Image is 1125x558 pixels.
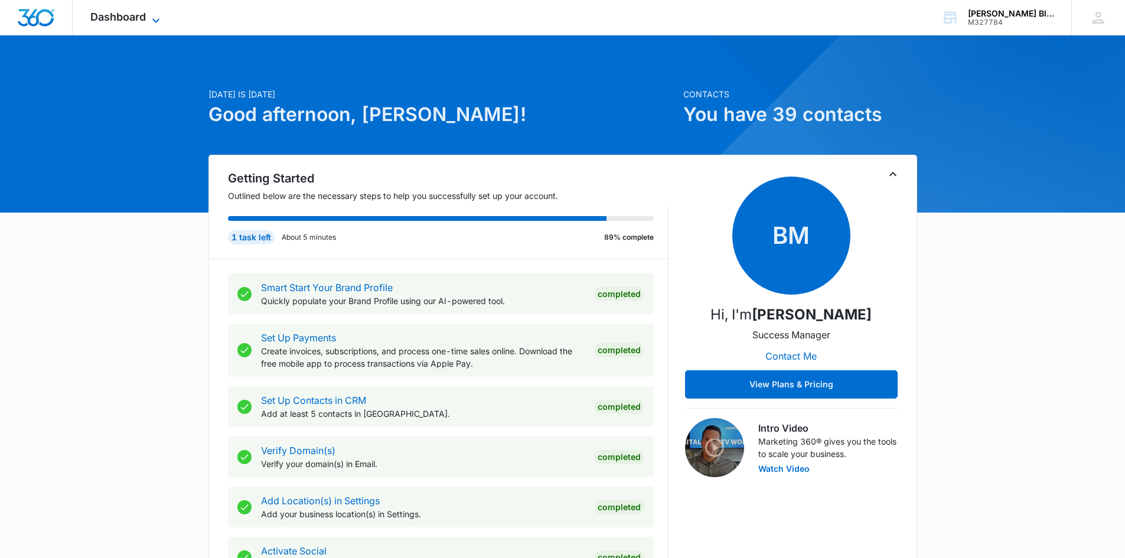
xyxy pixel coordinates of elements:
button: Contact Me [754,342,829,370]
p: Add your business location(s) in Settings. [261,508,585,520]
div: account name [968,9,1054,18]
p: About 5 minutes [282,232,336,243]
div: Completed [594,500,644,514]
p: Quickly populate your Brand Profile using our AI-powered tool. [261,295,585,307]
a: Add Location(s) in Settings [261,495,380,507]
p: Marketing 360® gives you the tools to scale your business. [758,435,898,460]
span: BM [732,177,850,295]
h1: Good afternoon, [PERSON_NAME]! [208,100,676,129]
div: Completed [594,343,644,357]
a: Verify Domain(s) [261,445,335,456]
img: Intro Video [685,418,744,477]
div: account id [968,18,1054,27]
h2: Getting Started [228,169,669,187]
span: Dashboard [90,11,146,23]
p: Verify your domain(s) in Email. [261,458,585,470]
button: View Plans & Pricing [685,370,898,399]
p: Add at least 5 contacts in [GEOGRAPHIC_DATA]. [261,407,585,420]
div: Completed [594,287,644,301]
div: Completed [594,400,644,414]
p: Create invoices, subscriptions, and process one-time sales online. Download the free mobile app t... [261,345,585,370]
a: Smart Start Your Brand Profile [261,282,393,293]
button: Toggle Collapse [886,167,900,181]
div: 1 task left [228,230,275,244]
p: Success Manager [752,328,830,342]
button: Watch Video [758,465,810,473]
h1: You have 39 contacts [683,100,917,129]
div: Completed [594,450,644,464]
a: Activate Social [261,545,327,557]
a: Set Up Contacts in CRM [261,394,366,406]
p: [DATE] is [DATE] [208,88,676,100]
strong: [PERSON_NAME] [752,306,872,323]
p: Contacts [683,88,917,100]
p: Outlined below are the necessary steps to help you successfully set up your account. [228,190,669,202]
p: 89% complete [604,232,654,243]
p: Hi, I'm [710,304,872,325]
a: Set Up Payments [261,332,336,344]
h3: Intro Video [758,421,898,435]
